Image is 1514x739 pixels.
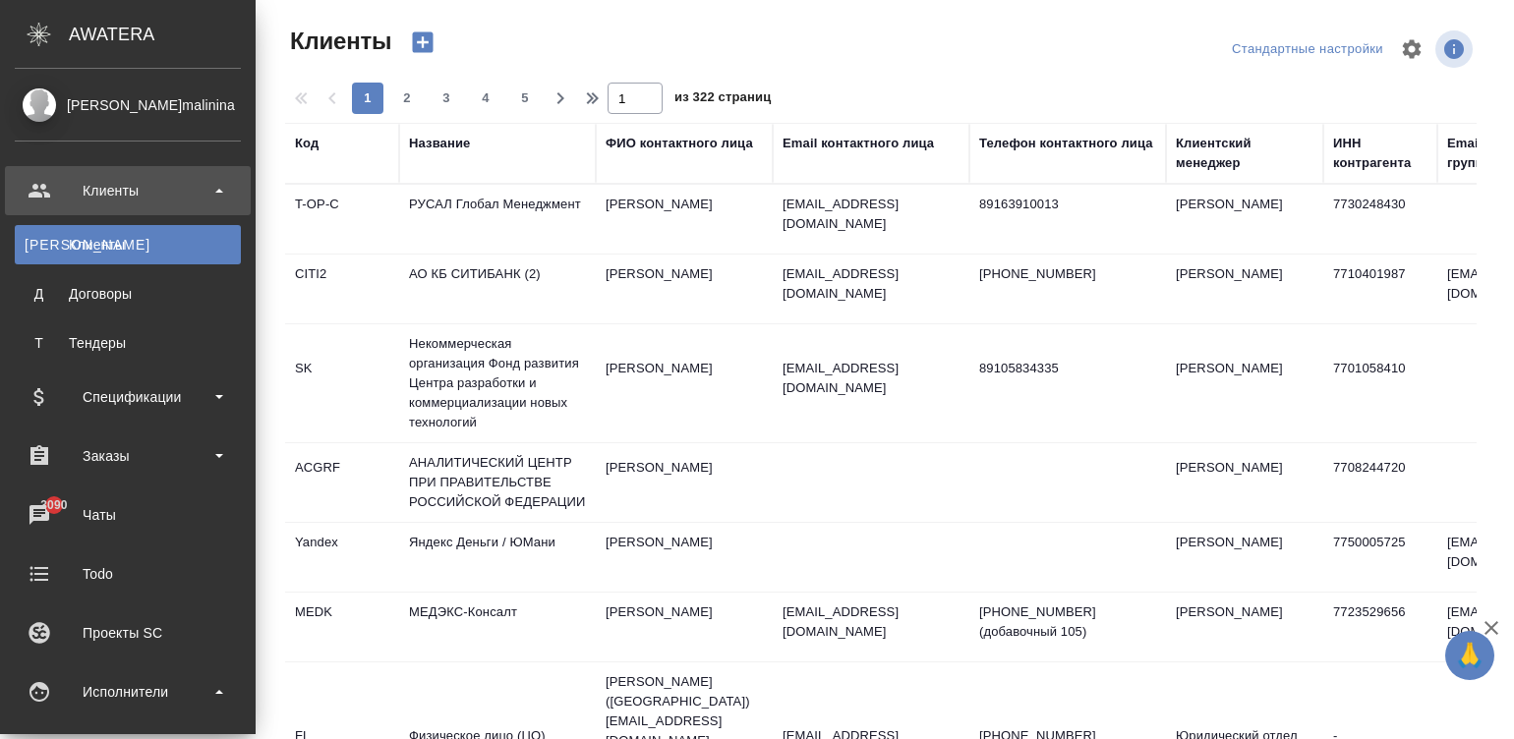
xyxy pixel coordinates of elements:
div: Договоры [25,284,231,304]
div: Тендеры [25,333,231,353]
td: [PERSON_NAME] [596,448,773,517]
div: Проекты SC [15,618,241,648]
td: [PERSON_NAME] [596,349,773,418]
td: [PERSON_NAME] [596,523,773,592]
td: SK [285,349,399,418]
div: [PERSON_NAME]malinina [15,94,241,116]
td: ACGRF [285,448,399,517]
div: split button [1227,34,1388,65]
td: [PERSON_NAME] [596,185,773,254]
div: Todo [15,559,241,589]
p: [EMAIL_ADDRESS][DOMAIN_NAME] [783,602,960,642]
span: Настроить таблицу [1388,26,1435,73]
td: 7701058410 [1323,349,1437,418]
td: MEDK [285,593,399,661]
button: 5 [509,83,541,114]
div: AWATERA [69,15,256,54]
td: [PERSON_NAME] [1166,349,1323,418]
a: [PERSON_NAME]Клиенты [15,225,241,264]
td: Yandex [285,523,399,592]
div: Email контактного лица [783,134,934,153]
div: Клиенты [15,176,241,205]
td: [PERSON_NAME] [596,255,773,323]
div: Клиенты [25,235,231,255]
span: из 322 страниц [674,85,771,114]
div: Заказы [15,441,241,471]
td: [PERSON_NAME] [1166,255,1323,323]
button: 2 [391,83,423,114]
p: 89105834335 [979,359,1156,378]
button: 4 [470,83,501,114]
td: [PERSON_NAME] [1166,593,1323,661]
span: 3 [431,88,462,108]
div: Чаты [15,500,241,530]
div: ФИО контактного лица [606,134,753,153]
td: 7750005725 [1323,523,1437,592]
td: МЕДЭКС-Консалт [399,593,596,661]
td: 7708244720 [1323,448,1437,517]
span: 4 [470,88,501,108]
div: Клиентский менеджер [1176,134,1313,173]
td: АО КБ СИТИБАНК (2) [399,255,596,323]
p: [PHONE_NUMBER] [979,264,1156,284]
td: [PERSON_NAME] [596,593,773,661]
div: ИНН контрагента [1333,134,1427,173]
span: 🙏 [1453,635,1486,676]
td: 7723529656 [1323,593,1437,661]
a: 3090Чаты [5,490,251,540]
td: АНАЛИТИЧЕСКИЙ ЦЕНТР ПРИ ПРАВИТЕЛЬСТВЕ РОССИЙСКОЙ ФЕДЕРАЦИИ [399,443,596,522]
a: ДДоговоры [15,274,241,313]
a: Проекты SC [5,608,251,657]
button: Создать [399,26,446,59]
button: 3 [431,83,462,114]
p: [EMAIL_ADDRESS][DOMAIN_NAME] [783,359,960,398]
div: Исполнители [15,677,241,707]
button: 🙏 [1445,631,1494,680]
div: Спецификации [15,382,241,412]
td: РУСАЛ Глобал Менеджмент [399,185,596,254]
td: 7710401987 [1323,255,1437,323]
td: [PERSON_NAME] [1166,448,1323,517]
div: Телефон контактного лица [979,134,1153,153]
p: [EMAIL_ADDRESS][DOMAIN_NAME] [783,195,960,234]
td: [PERSON_NAME] [1166,523,1323,592]
td: [PERSON_NAME] [1166,185,1323,254]
a: ТТендеры [15,323,241,363]
td: T-OP-C [285,185,399,254]
td: 7730248430 [1323,185,1437,254]
div: Название [409,134,470,153]
span: 2 [391,88,423,108]
span: Клиенты [285,26,391,57]
p: 89163910013 [979,195,1156,214]
td: CITI2 [285,255,399,323]
span: 3090 [29,495,79,515]
td: Яндекс Деньги / ЮМани [399,523,596,592]
a: Todo [5,549,251,598]
span: 5 [509,88,541,108]
p: [PHONE_NUMBER] (добавочный 105) [979,602,1156,642]
td: Некоммерческая организация Фонд развития Центра разработки и коммерциализации новых технологий [399,324,596,442]
div: Код [295,134,319,153]
p: [EMAIL_ADDRESS][DOMAIN_NAME] [783,264,960,304]
span: Посмотреть информацию [1435,30,1477,68]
